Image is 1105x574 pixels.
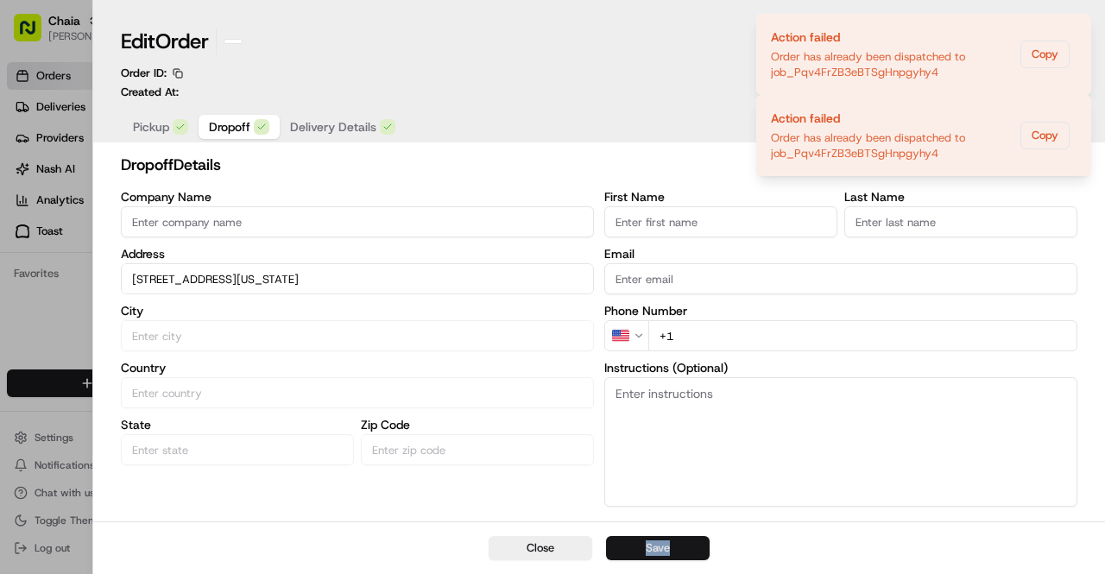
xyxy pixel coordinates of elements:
[121,248,594,260] label: Address
[121,520,176,538] label: Advanced
[78,182,237,196] div: We're available if you need us!
[122,427,209,441] a: Powered byPylon
[771,130,1013,161] div: Order has already been dispatched to job_Pqv4FrZB3eBTSgHnpgyhy4
[606,536,710,560] button: Save
[35,268,48,282] img: 1736555255976-a54dd68f-1ca7-489b-9aae-adbdc363a1c4
[121,305,594,317] label: City
[294,170,314,191] button: Start new chat
[361,434,594,465] input: Enter zip code
[146,388,160,401] div: 💻
[121,85,179,100] p: Created At:
[121,191,594,203] label: Company Name
[78,165,283,182] div: Start new chat
[844,206,1077,237] input: Enter last name
[604,191,837,203] label: First Name
[139,379,284,410] a: 💻API Documentation
[771,110,1013,127] div: Action failed
[121,434,354,465] input: Enter state
[172,428,209,441] span: Pylon
[121,206,594,237] input: Enter company name
[17,251,45,279] img: Grace Nketiah
[17,69,314,97] p: Welcome 👋
[121,66,167,81] p: Order ID:
[35,315,48,329] img: 1736555255976-a54dd68f-1ca7-489b-9aae-adbdc363a1c4
[155,28,209,55] span: Order
[489,536,592,560] button: Close
[143,314,149,328] span: •
[143,268,149,281] span: •
[153,268,188,281] span: [DATE]
[17,298,45,325] img: Grace Nketiah
[268,221,314,242] button: See all
[209,118,250,136] span: Dropoff
[361,419,594,431] label: Zip Code
[604,305,1077,317] label: Phone Number
[54,314,140,328] span: [PERSON_NAME]
[36,165,67,196] img: 4920774857489_3d7f54699973ba98c624_72.jpg
[290,118,376,136] span: Delivery Details
[54,268,140,281] span: [PERSON_NAME]
[17,224,116,238] div: Past conversations
[17,388,31,401] div: 📗
[17,17,52,52] img: Nash
[163,386,277,403] span: API Documentation
[121,263,594,294] input: Enter address
[35,386,132,403] span: Knowledge Base
[121,377,594,408] input: Enter country
[648,320,1077,351] input: Enter phone number
[121,520,1077,538] button: Advanced
[604,206,837,237] input: Enter first name
[153,314,188,328] span: [DATE]
[121,28,209,55] h1: Edit
[121,153,960,177] h2: dropoff Details
[121,320,594,351] input: Enter city
[844,191,1077,203] label: Last Name
[10,379,139,410] a: 📗Knowledge Base
[133,118,169,136] span: Pickup
[121,419,354,431] label: State
[604,362,1077,374] label: Instructions (Optional)
[604,248,1077,260] label: Email
[121,362,594,374] label: Country
[17,165,48,196] img: 1736555255976-a54dd68f-1ca7-489b-9aae-adbdc363a1c4
[1020,122,1070,149] button: Copy
[45,111,285,129] input: Clear
[604,263,1077,294] input: Enter email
